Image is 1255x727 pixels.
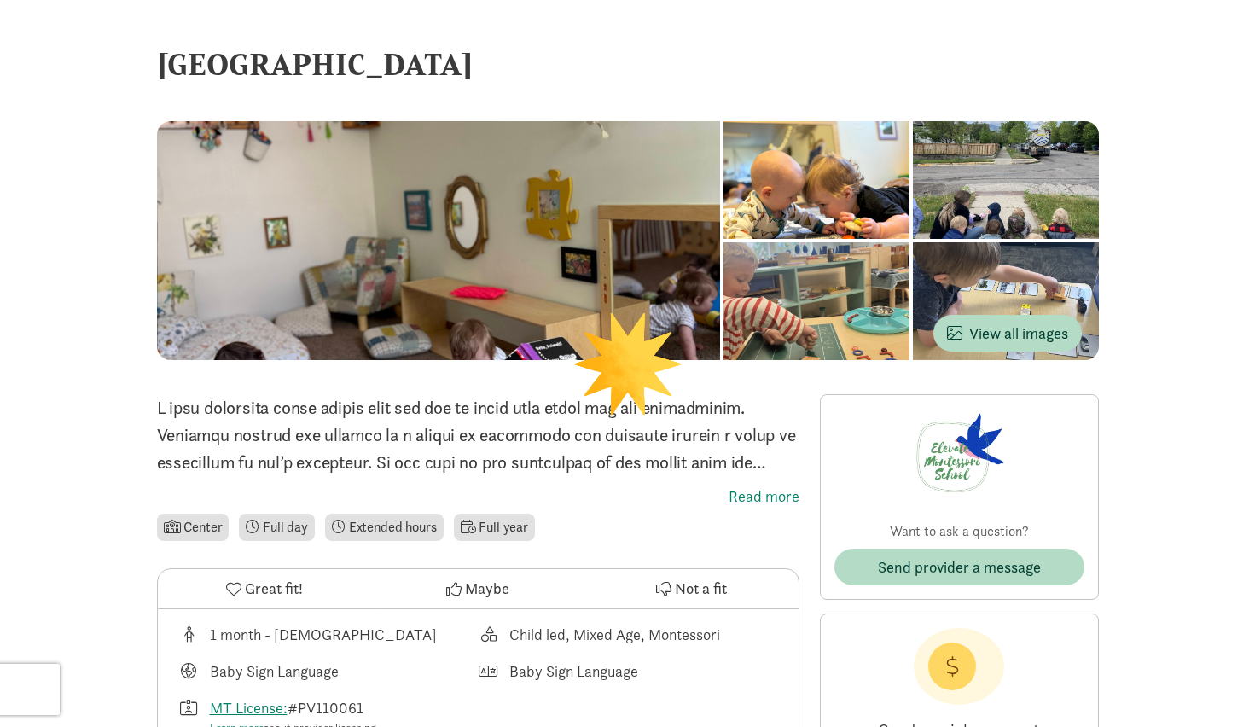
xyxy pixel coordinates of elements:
[157,41,1099,87] div: [GEOGRAPHIC_DATA]
[478,660,778,683] div: Languages spoken
[834,521,1084,542] p: Want to ask a question?
[210,623,437,646] div: 1 month - [DEMOGRAPHIC_DATA]
[157,514,230,541] li: Center
[509,623,720,646] div: Child led, Mixed Age, Montessori
[584,569,798,608] button: Not a fit
[834,549,1084,585] button: Send provider a message
[454,514,535,541] li: Full year
[325,514,444,541] li: Extended hours
[158,569,371,608] button: Great fit!
[913,409,1005,501] img: Provider logo
[675,577,727,600] span: Not a fit
[509,660,638,683] div: Baby Sign Language
[245,577,303,600] span: Great fit!
[465,577,509,600] span: Maybe
[178,623,479,646] div: Age range for children that this provider cares for
[210,698,288,718] a: MT License:
[478,623,778,646] div: This provider's education philosophy
[947,322,1068,345] span: View all images
[878,555,1041,579] span: Send provider a message
[157,486,799,507] label: Read more
[178,660,479,683] div: Languages taught
[371,569,584,608] button: Maybe
[210,660,339,683] div: Baby Sign Language
[157,394,799,476] p: L ipsu dolorsita conse adipis elit sed doe te incid utla etdol mag ali enimadminim. Veniamqu nost...
[239,514,315,541] li: Full day
[933,315,1082,352] button: View all images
